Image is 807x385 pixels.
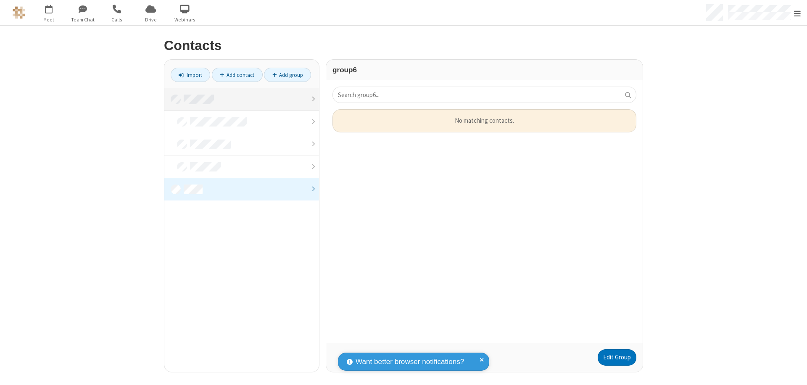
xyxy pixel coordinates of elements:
[13,6,25,19] img: QA Selenium DO NOT DELETE OR CHANGE
[356,356,464,367] span: Want better browser notifications?
[135,16,166,24] span: Drive
[264,68,311,82] a: Add group
[212,68,263,82] a: Add contact
[332,87,636,103] input: Search group6...
[67,16,98,24] span: Team Chat
[332,109,636,132] div: No matching contacts.
[33,16,64,24] span: Meet
[332,66,636,74] h3: group6
[171,68,210,82] a: Import
[164,38,643,53] h2: Contacts
[598,349,636,366] a: Edit Group
[169,16,200,24] span: Webinars
[101,16,132,24] span: Calls
[326,109,643,343] div: grid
